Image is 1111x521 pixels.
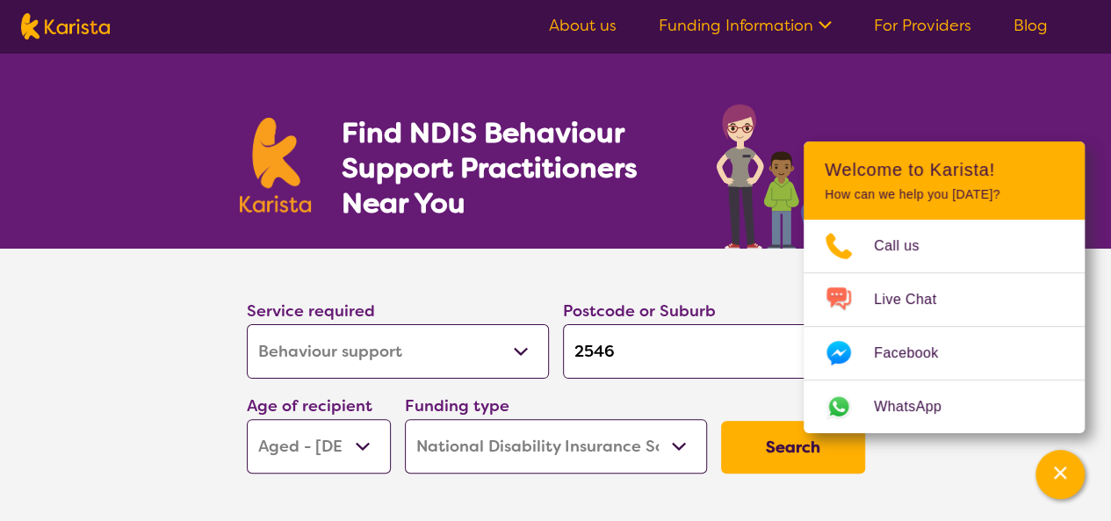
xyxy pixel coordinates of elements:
h1: Find NDIS Behaviour Support Practitioners Near You [341,115,681,221]
span: WhatsApp [874,394,963,420]
button: Channel Menu [1035,450,1085,499]
a: Blog [1014,15,1048,36]
label: Age of recipient [247,395,372,416]
a: About us [549,15,617,36]
a: For Providers [874,15,971,36]
img: behaviour-support [711,95,872,249]
span: Facebook [874,340,959,366]
label: Postcode or Suburb [563,300,716,322]
img: Karista logo [21,13,110,40]
ul: Choose channel [804,220,1085,433]
h2: Welcome to Karista! [825,159,1064,180]
input: Type [563,324,865,379]
button: Search [721,421,865,474]
div: Channel Menu [804,141,1085,433]
label: Service required [247,300,375,322]
a: Funding Information [659,15,832,36]
span: Live Chat [874,286,957,313]
span: Call us [874,233,941,259]
a: Web link opens in a new tab. [804,380,1085,433]
p: How can we help you [DATE]? [825,187,1064,202]
img: Karista logo [240,118,312,213]
label: Funding type [405,395,509,416]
